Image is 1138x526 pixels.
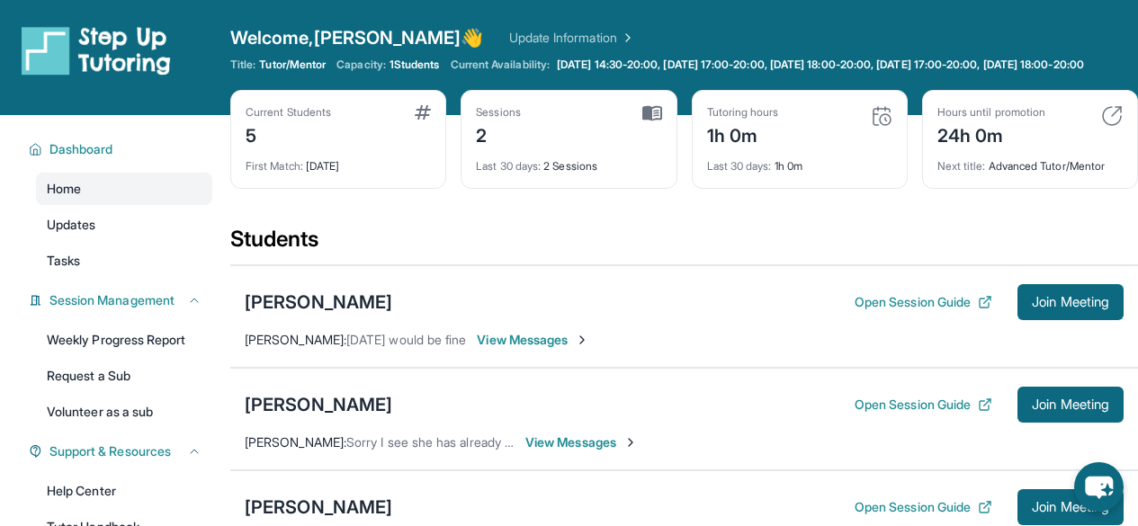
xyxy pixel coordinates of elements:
div: [PERSON_NAME] [245,392,392,417]
span: [PERSON_NAME] : [245,332,346,347]
span: [DATE] 14:30-20:00, [DATE] 17:00-20:00, [DATE] 18:00-20:00, [DATE] 17:00-20:00, [DATE] 18:00-20:00 [557,58,1084,72]
a: Volunteer as a sub [36,396,212,428]
div: [DATE] [246,148,431,174]
button: Open Session Guide [855,498,992,516]
button: Join Meeting [1017,387,1124,423]
img: card [642,105,662,121]
div: 5 [246,120,331,148]
button: Join Meeting [1017,284,1124,320]
div: Students [230,225,1138,264]
div: 1h 0m [707,148,892,174]
span: [PERSON_NAME] : [245,434,346,450]
span: Current Availability: [451,58,550,72]
span: Last 30 days : [707,159,772,173]
a: Updates [36,209,212,241]
a: Weekly Progress Report [36,324,212,356]
span: Join Meeting [1032,399,1109,410]
a: Request a Sub [36,360,212,392]
span: Next title : [937,159,986,173]
span: [DATE] would be fine [346,332,466,347]
button: Support & Resources [42,442,202,460]
div: Hours until promotion [937,105,1045,120]
button: Open Session Guide [855,293,992,311]
div: 2 Sessions [476,148,661,174]
div: Current Students [246,105,331,120]
span: Join Meeting [1032,502,1109,513]
div: Tutoring hours [707,105,779,120]
div: [PERSON_NAME] [245,495,392,520]
span: Tutor/Mentor [259,58,326,72]
a: Tasks [36,245,212,277]
span: Join Meeting [1032,297,1109,308]
div: Advanced Tutor/Mentor [937,148,1123,174]
button: chat-button [1074,462,1124,512]
a: [DATE] 14:30-20:00, [DATE] 17:00-20:00, [DATE] 18:00-20:00, [DATE] 17:00-20:00, [DATE] 18:00-20:00 [553,58,1088,72]
img: Chevron-Right [623,435,638,450]
span: Welcome, [PERSON_NAME] 👋 [230,25,484,50]
span: Last 30 days : [476,159,541,173]
span: Support & Resources [49,442,171,460]
span: Dashboard [49,140,113,158]
a: Home [36,173,212,205]
div: 2 [476,120,521,148]
a: Update Information [509,29,635,47]
div: 24h 0m [937,120,1045,148]
span: Updates [47,216,96,234]
span: Home [47,180,81,198]
button: Open Session Guide [855,396,992,414]
span: First Match : [246,159,303,173]
img: logo [22,25,171,76]
button: Join Meeting [1017,489,1124,525]
span: View Messages [477,331,589,349]
button: Dashboard [42,140,202,158]
div: 1h 0m [707,120,779,148]
span: 1 Students [390,58,440,72]
a: Help Center [36,475,212,507]
span: View Messages [525,433,638,451]
img: card [871,105,892,127]
img: card [415,105,431,120]
img: Chevron-Right [575,333,589,347]
div: Sessions [476,105,521,120]
span: Tasks [47,252,80,270]
img: Chevron Right [617,29,635,47]
button: Session Management [42,291,202,309]
span: Capacity: [336,58,386,72]
span: Title: [230,58,255,72]
div: [PERSON_NAME] [245,290,392,315]
img: card [1101,105,1123,127]
span: Session Management [49,291,175,309]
